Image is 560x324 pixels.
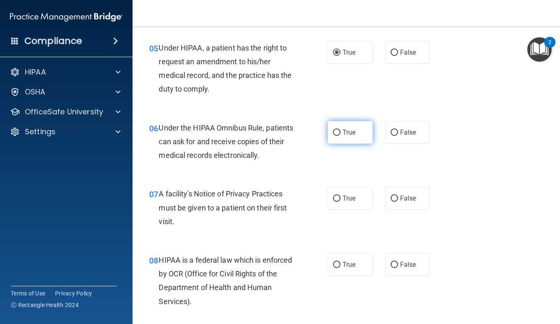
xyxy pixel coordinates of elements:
img: PMB logo [10,9,123,25]
span: 05 [149,44,158,53]
input: True [333,196,340,202]
span: A facility's Notice of Privacy Practices must be given to a patient on their first visit. [159,189,287,225]
input: False [391,262,398,268]
span: False [400,128,416,136]
button: Open Resource Center, 2 new notifications [527,37,552,62]
a: Settings [10,127,121,137]
span: False [400,261,416,268]
span: 08 [149,256,158,266]
span: False [400,48,416,56]
span: True [343,48,355,56]
span: True [343,128,355,136]
input: True [333,262,340,268]
p: HIPAA [25,67,46,77]
a: OSHA [10,87,121,97]
input: False [391,50,398,56]
span: Ⓒ Rectangle Health 2024 [11,301,79,309]
a: Terms of Use [11,289,45,297]
p: Settings [25,127,56,137]
span: True [343,194,355,202]
h4: Compliance [24,35,82,47]
span: 06 [149,123,158,133]
span: True [343,261,355,268]
span: 07 [149,189,158,199]
a: OfficeSafe University [10,107,121,117]
input: False [391,196,398,202]
p: OSHA [25,87,46,97]
span: HIPAA is a federal law which is enforced by OCR (Office for Civil Rights of the Department of Hea... [159,256,292,306]
span: Under HIPAA, a patient has the right to request an amendment to his/her medical record, and the p... [159,44,292,94]
span: Under the HIPAA Omnibus Rule, patients can ask for and receive copies of their medical records el... [159,123,293,160]
input: True [333,130,340,136]
input: True [333,50,340,56]
p: OfficeSafe University [25,107,103,117]
span: False [400,194,416,202]
a: HIPAA [10,67,121,77]
div: 2 [548,42,551,53]
a: Privacy Policy [55,289,92,297]
input: False [391,130,398,136]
